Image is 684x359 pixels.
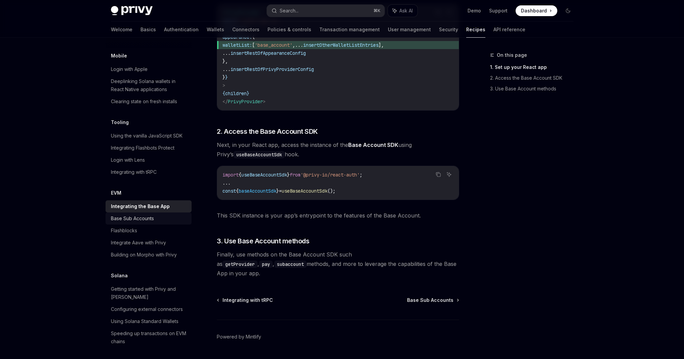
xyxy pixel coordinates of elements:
[388,5,417,17] button: Ask AI
[223,297,273,304] span: Integrating with tRPC
[282,188,327,194] span: useBaseAccountSdk
[228,98,263,105] span: PrivyProvider
[223,82,225,88] span: >
[223,58,228,64] span: },
[111,305,183,313] div: Configuring external connectors
[223,66,231,72] span: ...
[521,7,547,14] span: Dashboard
[164,22,199,38] a: Authentication
[563,5,573,16] button: Toggle dark mode
[490,83,579,94] a: 3. Use Base Account methods
[106,303,192,315] a: Configuring external connectors
[111,214,154,223] div: Base Sub Accounts
[490,73,579,83] a: 2. Access the Base Account SDK
[223,74,225,80] span: }
[140,22,156,38] a: Basics
[489,7,508,14] a: Support
[239,188,276,194] span: baseAccountSdk
[263,98,266,105] span: >
[373,8,380,13] span: ⌘ K
[319,22,380,38] a: Transaction management
[348,142,398,149] a: Base Account SDK
[267,5,385,17] button: Search...⌘K
[466,22,485,38] a: Recipes
[111,329,188,346] div: Speeding up transactions on EVM chains
[111,168,157,176] div: Integrating with tRPC
[106,237,192,249] a: Integrate Aave with Privy
[497,51,527,59] span: On this page
[231,50,306,56] span: insertRestOfAppearanceConfig
[360,172,362,178] span: ;
[287,172,290,178] span: }
[239,172,241,178] span: {
[217,236,310,246] span: 3. Use Base Account methods
[223,180,231,186] span: ...
[399,7,413,14] span: Ask AI
[276,188,279,194] span: }
[111,189,121,197] h5: EVM
[111,77,188,93] div: Deeplinking Solana wallets in React Native applications
[111,132,183,140] div: Using the vanilla JavaScript SDK
[111,202,170,210] div: Integrating the Base App
[106,142,192,154] a: Integrating Flashbots Protect
[236,188,239,194] span: {
[490,62,579,73] a: 1. Set up your React app
[111,272,128,280] h5: Solana
[252,42,255,48] span: [
[439,22,458,38] a: Security
[231,66,314,72] span: insertRestOfPrivyProviderConfig
[106,327,192,348] a: Speeding up transactions on EVM chains
[207,22,224,38] a: Wallets
[303,42,378,48] span: insertOtherWalletListEntries
[223,90,225,96] span: {
[225,74,228,80] span: }
[223,172,239,178] span: import
[106,166,192,178] a: Integrating with tRPC
[445,170,453,179] button: Ask AI
[111,118,129,126] h5: Tooling
[111,285,188,301] div: Getting started with Privy and [PERSON_NAME]
[223,42,252,48] span: walletList:
[111,6,153,15] img: dark logo
[295,42,303,48] span: ...
[234,151,285,158] code: useBaseAccountSdk
[255,42,292,48] span: 'base_account'
[279,188,282,194] span: =
[434,170,443,179] button: Copy the contents from the code block
[223,188,236,194] span: const
[493,22,525,38] a: API reference
[217,297,273,304] a: Integrating with tRPC
[111,156,145,164] div: Login with Lens
[280,7,298,15] div: Search...
[111,144,174,152] div: Integrating Flashbots Protect
[292,42,295,48] span: ,
[516,5,557,16] a: Dashboard
[217,211,459,220] span: This SDK instance is your app’s entrypoint to the features of the Base Account.
[407,297,458,304] a: Base Sub Accounts
[300,172,360,178] span: '@privy-io/react-auth'
[106,95,192,108] a: Clearing state on fresh installs
[247,90,249,96] span: }
[111,22,132,38] a: Welcome
[106,225,192,237] a: Flashblocks
[111,251,177,259] div: Building on Morpho with Privy
[106,315,192,327] a: Using Solana Standard Wallets
[111,52,127,60] h5: Mobile
[106,212,192,225] a: Base Sub Accounts
[388,22,431,38] a: User management
[106,283,192,303] a: Getting started with Privy and [PERSON_NAME]
[223,50,231,56] span: ...
[217,140,459,159] span: Next, in your React app, access the instance of the using Privy’s hook.
[378,42,384,48] span: ],
[223,261,257,268] code: getProvider
[111,227,137,235] div: Flashblocks
[106,249,192,261] a: Building on Morpho with Privy
[290,172,300,178] span: from
[225,90,247,96] span: children
[111,97,177,106] div: Clearing state on fresh installs
[217,127,318,136] span: 2. Access the Base Account SDK
[106,130,192,142] a: Using the vanilla JavaScript SDK
[327,188,335,194] span: ();
[274,261,307,268] code: subaccount
[241,172,287,178] span: useBaseAccountSdk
